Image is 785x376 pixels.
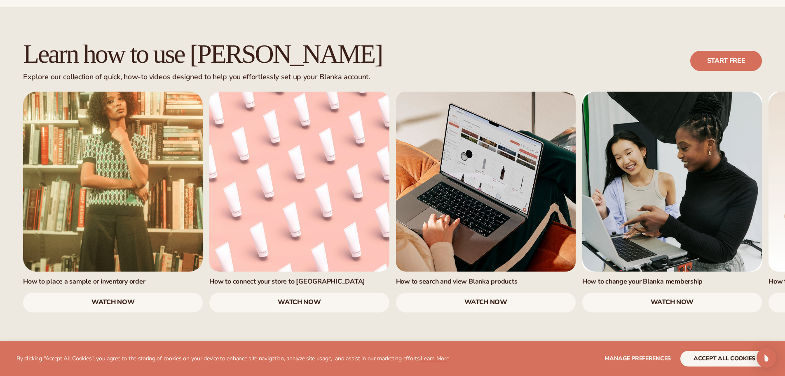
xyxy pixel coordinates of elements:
div: Open Intercom Messenger [757,348,776,368]
div: Explore our collection of quick, how-to videos designed to help you effortlessly set up your Blan... [23,73,382,82]
div: 2 / 7 [209,92,389,312]
h3: How to place a sample or inventory order [23,277,203,286]
div: 3 / 7 [396,92,576,312]
p: By clicking "Accept All Cookies", you agree to the storing of cookies on your device to enhance s... [16,355,449,362]
h3: How to change your Blanka membership [582,277,762,286]
button: Manage preferences [605,351,671,367]
div: 4 / 7 [582,92,762,312]
h3: How to connect your store to [GEOGRAPHIC_DATA] [209,277,389,286]
a: watch now [23,293,203,312]
a: Learn More [421,355,449,362]
div: 1 / 7 [23,92,203,312]
a: watch now [209,293,389,312]
h2: Learn how to use [PERSON_NAME] [23,40,382,68]
h3: How to search and view Blanka products [396,277,576,286]
a: watch now [396,293,576,312]
button: accept all cookies [680,351,769,367]
a: watch now [582,293,762,312]
a: Start free [690,51,762,71]
span: Manage preferences [605,355,671,362]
